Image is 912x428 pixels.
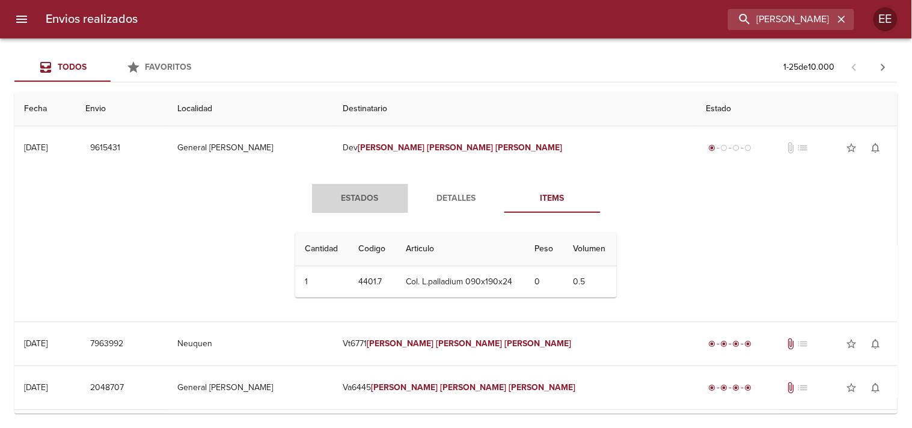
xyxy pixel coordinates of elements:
[874,7,898,31] div: Abrir información de usuario
[785,382,797,394] span: Tiene documentos adjuntos
[709,144,716,151] span: radio_button_checked
[785,338,797,350] span: Tiene documentos adjuntos
[733,340,740,347] span: radio_button_checked
[319,191,401,206] span: Estados
[797,338,809,350] span: No tiene pedido asociado
[509,382,576,393] em: [PERSON_NAME]
[745,384,752,391] span: radio_button_checked
[840,61,869,73] span: Pagina anterior
[333,92,696,126] th: Destinatario
[870,338,882,350] span: notifications_none
[436,338,503,349] em: [PERSON_NAME]
[85,137,125,159] button: 9615431
[709,340,716,347] span: radio_button_checked
[797,142,809,154] span: No tiene pedido asociado
[864,376,888,400] button: Activar notificaciones
[24,338,47,349] div: [DATE]
[525,232,564,266] th: Peso
[295,232,617,298] table: Tabla de Items
[24,382,47,393] div: [DATE]
[427,142,494,153] em: [PERSON_NAME]
[840,332,864,356] button: Agregar a favoritos
[785,142,797,154] span: No tiene documentos adjuntos
[525,266,564,298] td: 0
[90,141,120,156] span: 9615431
[415,191,497,206] span: Detalles
[24,142,47,153] div: [DATE]
[76,92,168,126] th: Envio
[85,333,128,355] button: 7963992
[709,384,716,391] span: radio_button_checked
[840,376,864,400] button: Agregar a favoritos
[870,382,882,394] span: notifications_none
[505,338,572,349] em: [PERSON_NAME]
[367,338,433,349] em: [PERSON_NAME]
[440,382,507,393] em: [PERSON_NAME]
[58,62,87,72] span: Todos
[168,92,333,126] th: Localidad
[371,382,438,393] em: [PERSON_NAME]
[295,266,349,298] td: 1
[168,366,333,409] td: General [PERSON_NAME]
[333,322,696,365] td: Vt6771
[706,142,754,154] div: Generado
[396,266,525,298] td: Col. L.palladium 090x190x24
[90,381,124,396] span: 2048707
[7,5,36,34] button: menu
[145,62,192,72] span: Favoritos
[85,377,129,399] button: 2048707
[333,126,696,170] td: Dev
[333,366,696,409] td: Va6445
[870,142,882,154] span: notifications_none
[846,338,858,350] span: star_border
[358,142,424,153] em: [PERSON_NAME]
[840,136,864,160] button: Agregar a favoritos
[90,337,123,352] span: 7963992
[721,144,728,151] span: radio_button_unchecked
[396,232,525,266] th: Articulo
[168,322,333,365] td: Neuquen
[349,232,396,266] th: Codigo
[721,340,728,347] span: radio_button_checked
[784,61,835,73] p: 1 - 25 de 10.000
[295,232,349,266] th: Cantidad
[846,382,858,394] span: star_border
[168,126,333,170] td: General [PERSON_NAME]
[706,338,754,350] div: Entregado
[874,7,898,31] div: EE
[312,184,601,213] div: Tabs detalle de guia
[349,266,396,298] td: 4401.7
[46,10,138,29] h6: Envios realizados
[496,142,563,153] em: [PERSON_NAME]
[512,191,593,206] span: Items
[697,92,898,126] th: Estado
[14,92,76,126] th: Fecha
[869,53,898,82] span: Pagina siguiente
[846,142,858,154] span: star_border
[745,340,752,347] span: radio_button_checked
[706,382,754,394] div: Entregado
[864,136,888,160] button: Activar notificaciones
[14,53,207,82] div: Tabs Envios
[733,144,740,151] span: radio_button_unchecked
[728,9,834,30] input: buscar
[733,384,740,391] span: radio_button_checked
[797,382,809,394] span: No tiene pedido asociado
[864,332,888,356] button: Activar notificaciones
[564,232,617,266] th: Volumen
[564,266,617,298] td: 0.5
[721,384,728,391] span: radio_button_checked
[745,144,752,151] span: radio_button_unchecked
